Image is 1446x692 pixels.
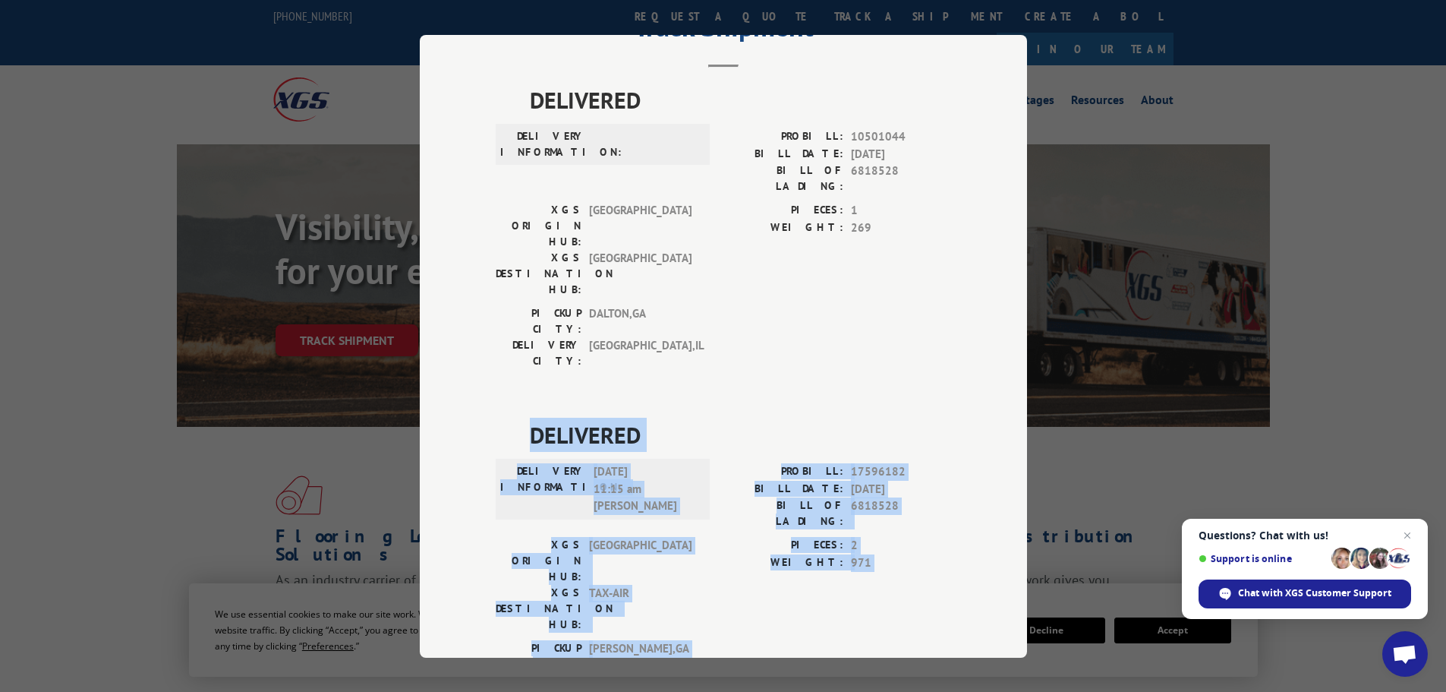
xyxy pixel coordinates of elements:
[500,463,586,515] label: DELIVERY INFORMATION:
[589,585,691,633] span: TAX-AIR
[851,463,951,481] span: 17596182
[496,640,581,672] label: PICKUP CITY:
[851,163,951,194] span: 6818528
[589,250,691,298] span: [GEOGRAPHIC_DATA]
[851,554,951,571] span: 971
[496,16,951,45] h2: Track Shipment
[851,219,951,236] span: 269
[1238,586,1391,600] span: Chat with XGS Customer Support
[1199,580,1411,608] div: Chat with XGS Customer Support
[851,202,951,220] span: 1
[723,463,843,481] label: PROBILL:
[1199,529,1411,542] span: Questions? Chat with us!
[723,537,843,555] label: PIECES:
[723,163,843,194] label: BILL OF LADING:
[496,537,581,585] label: XGS ORIGIN HUB:
[851,498,951,529] span: 6818528
[594,463,696,515] span: [DATE] 11:15 am [PERSON_NAME]
[589,337,691,369] span: [GEOGRAPHIC_DATA] , IL
[1199,553,1326,564] span: Support is online
[1398,526,1416,545] span: Close chat
[723,202,843,220] label: PIECES:
[851,145,951,163] span: [DATE]
[496,250,581,298] label: XGS DESTINATION HUB:
[723,145,843,163] label: BILL DATE:
[496,585,581,633] label: XGS DESTINATION HUB:
[496,202,581,250] label: XGS ORIGIN HUB:
[496,305,581,337] label: PICKUP CITY:
[530,418,951,452] span: DELIVERED
[500,128,586,160] label: DELIVERY INFORMATION:
[851,537,951,555] span: 2
[723,554,843,571] label: WEIGHT:
[723,498,843,529] label: BILL OF LADING:
[496,337,581,369] label: DELIVERY CITY:
[723,480,843,498] label: BILL DATE:
[530,83,951,117] span: DELIVERED
[851,128,951,146] span: 10501044
[589,537,691,585] span: [GEOGRAPHIC_DATA]
[589,640,691,672] span: [PERSON_NAME] , GA
[589,305,691,337] span: DALTON , GA
[723,219,843,236] label: WEIGHT:
[1382,631,1428,677] div: Open chat
[723,128,843,146] label: PROBILL:
[851,480,951,498] span: [DATE]
[589,202,691,250] span: [GEOGRAPHIC_DATA]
